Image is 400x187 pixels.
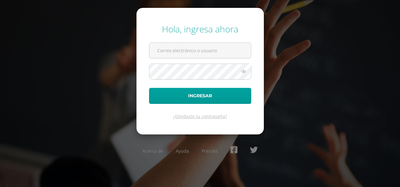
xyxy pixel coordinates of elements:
a: Acerca de [142,148,163,154]
div: Hola, ingresa ahora [149,23,251,35]
button: Ingresar [149,88,251,104]
a: Presskit [202,148,218,154]
input: Correo electrónico o usuario [149,43,251,58]
a: ¿Olvidaste tu contraseña? [173,113,227,119]
a: Ayuda [176,148,189,154]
